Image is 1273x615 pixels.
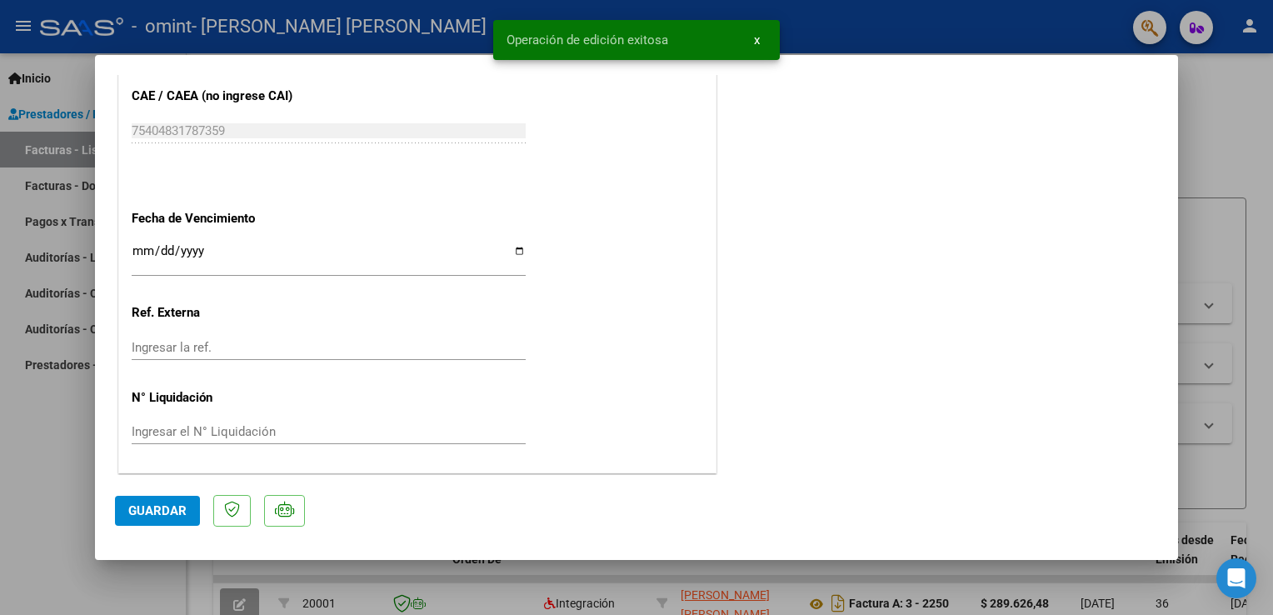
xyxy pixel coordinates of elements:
[132,87,303,106] p: CAE / CAEA (no ingrese CAI)
[754,32,760,47] span: x
[132,303,303,322] p: Ref. Externa
[1216,558,1256,598] div: Open Intercom Messenger
[132,209,303,228] p: Fecha de Vencimiento
[128,503,187,518] span: Guardar
[115,496,200,526] button: Guardar
[741,25,773,55] button: x
[132,388,303,407] p: N° Liquidación
[507,32,668,48] span: Operación de edición exitosa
